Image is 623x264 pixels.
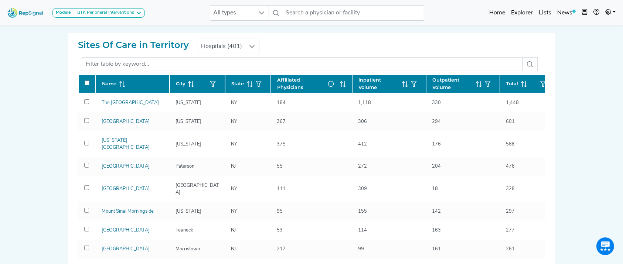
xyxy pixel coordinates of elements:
[102,247,150,251] a: [GEOGRAPHIC_DATA]
[354,118,371,125] div: 306
[272,246,290,253] div: 217
[52,8,145,18] button: ModuleBTK Peripheral Interventions
[354,227,371,234] div: 114
[176,80,185,87] span: City
[501,99,523,106] div: 1,448
[428,208,445,215] div: 142
[227,99,242,106] div: NY
[486,6,508,20] a: Home
[272,163,287,170] div: 55
[432,76,473,90] span: Outpatient Volume
[227,227,240,234] div: NJ
[354,208,371,215] div: 155
[277,76,337,90] span: Affiliated Physicians
[102,138,150,150] a: [US_STATE][GEOGRAPHIC_DATA]
[171,118,205,125] div: [US_STATE]
[501,141,519,148] div: 588
[102,228,150,233] a: [GEOGRAPHIC_DATA]
[171,246,204,253] div: Morristown
[231,80,244,87] span: State
[506,80,518,87] span: Total
[501,163,519,170] div: 476
[501,208,519,215] div: 297
[428,246,445,253] div: 161
[102,186,150,191] a: [GEOGRAPHIC_DATA]
[358,76,399,90] span: Inpatient Volume
[74,10,134,16] div: BTK Peripheral Interventions
[554,6,579,20] a: News
[171,182,224,196] div: [GEOGRAPHIC_DATA]
[354,141,371,148] div: 412
[56,10,71,15] strong: Module
[210,6,255,20] span: All types
[428,118,445,125] div: 294
[354,246,368,253] div: 99
[354,99,375,106] div: 1,118
[272,99,290,106] div: 184
[272,208,287,215] div: 95
[227,141,242,148] div: NY
[78,40,189,51] h2: Sites Of Care in Territory
[81,57,523,71] input: Filter table by keyword...
[227,118,242,125] div: NY
[227,246,240,253] div: NJ
[428,163,445,170] div: 204
[171,141,205,148] div: [US_STATE]
[102,100,159,105] a: The [GEOGRAPHIC_DATA]
[501,246,519,253] div: 261
[428,141,445,148] div: 176
[198,39,245,54] span: Hospitals (401)
[579,6,590,20] button: Intel Book
[508,6,536,20] a: Explorer
[283,5,424,21] input: Search a physician or facility
[272,118,290,125] div: 367
[227,163,240,170] div: NJ
[227,208,242,215] div: NY
[171,99,205,106] div: [US_STATE]
[102,80,116,87] span: Name
[227,185,242,192] div: NY
[428,185,442,192] div: 18
[354,185,371,192] div: 309
[428,227,445,234] div: 163
[428,99,445,106] div: 330
[171,208,205,215] div: [US_STATE]
[501,227,519,234] div: 277
[272,141,290,148] div: 375
[272,185,290,192] div: 111
[272,227,287,234] div: 53
[354,163,371,170] div: 272
[171,163,199,170] div: Paterson
[102,164,150,169] a: [GEOGRAPHIC_DATA]
[501,185,519,192] div: 328
[102,119,150,124] a: [GEOGRAPHIC_DATA]
[536,6,554,20] a: Lists
[102,209,154,214] a: Mount Sinai Morningside
[171,227,197,234] div: Teaneck
[501,118,519,125] div: 601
